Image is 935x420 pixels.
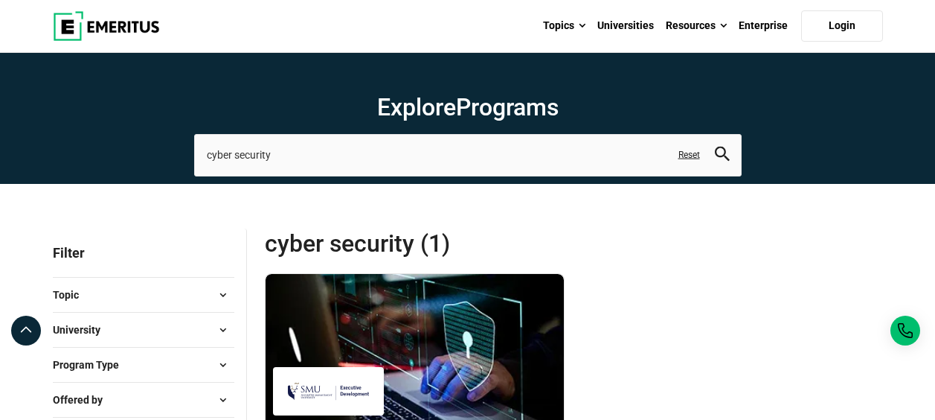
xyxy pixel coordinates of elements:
a: search [715,150,730,165]
button: Program Type [53,354,234,376]
p: Filter [53,229,234,277]
button: Topic [53,284,234,306]
button: Offered by [53,389,234,411]
a: Login [801,10,883,42]
h1: Explore [194,92,742,122]
button: University [53,319,234,341]
span: Programs [456,93,559,121]
a: Reset search [678,149,700,162]
span: cyber security (1) [265,229,574,258]
span: Offered by [53,392,115,408]
span: Program Type [53,357,131,373]
span: Topic [53,287,91,303]
img: Singapore Management University [280,375,377,408]
input: search-page [194,134,742,176]
span: University [53,322,112,338]
button: search [715,147,730,164]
